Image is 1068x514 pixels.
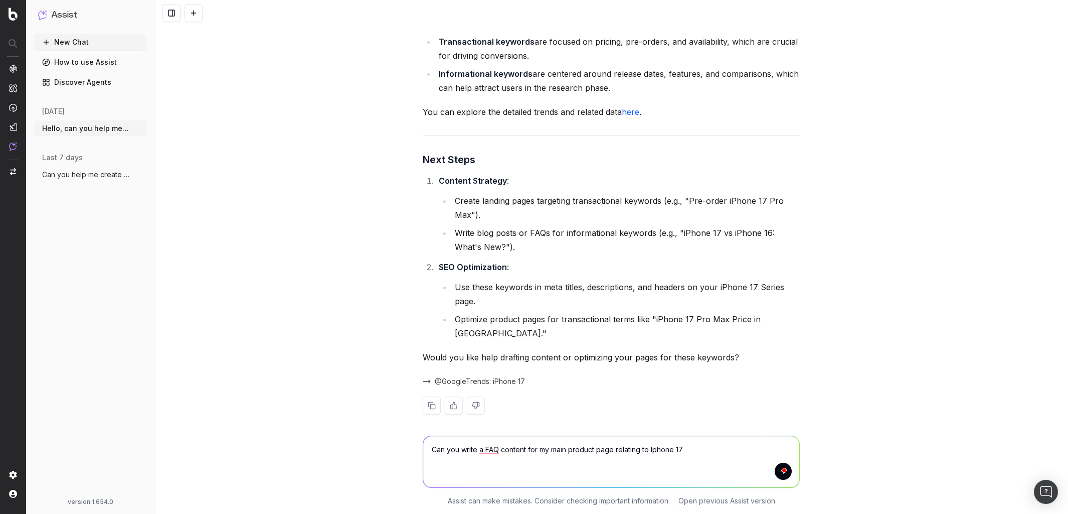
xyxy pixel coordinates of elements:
li: : [436,174,800,254]
li: : [436,260,800,340]
a: How to use Assist [34,54,146,70]
h1: Assist [51,8,77,22]
span: [DATE] [42,106,65,116]
p: Would you like help drafting content or optimizing your pages for these keywords? [423,350,800,364]
span: Can you help me create FAQs for my produ [42,170,130,180]
img: Switch project [10,168,16,175]
img: Analytics [9,65,17,73]
img: Setting [9,471,17,479]
strong: Transactional keywords [439,37,535,47]
li: Write blog posts or FAQs for informational keywords (e.g., "iPhone 17 vs iPhone 16: What's New?"). [452,226,800,254]
img: Activation [9,103,17,112]
p: You can explore the detailed trends and related data . [423,105,800,119]
img: My account [9,490,17,498]
img: Botify logo [9,8,18,21]
img: Assist [38,10,47,20]
button: Hello, can you help me understand the cu [34,120,146,137]
img: Assist [9,142,17,151]
p: Assist can make mistakes. Consider checking important information. [448,496,670,506]
div: Open Intercom Messenger [1034,480,1058,504]
button: @GoogleTrends: iPhone 17 [423,376,537,387]
li: Use these keywords in meta titles, descriptions, and headers on your iPhone 17 Series page. [452,280,800,308]
span: last 7 days [42,153,83,163]
li: are centered around release dates, features, and comparisons, which can help attract users in the... [436,67,800,95]
span: Hello, can you help me understand the cu [42,123,130,134]
a: Discover Agents [34,74,146,90]
button: Assist [38,8,142,22]
li: Create landing pages targeting transactional keywords (e.g., "Pre-order iPhone 17 Pro Max"). [452,194,800,222]
button: Can you help me create FAQs for my produ [34,167,146,183]
span: @GoogleTrends: iPhone 17 [435,376,525,387]
a: here [622,107,639,117]
li: are focused on pricing, pre-orders, and availability, which are crucial for driving conversions. [436,35,800,63]
strong: Content Strategy [439,176,507,186]
h3: Next Steps [423,152,800,168]
a: Open previous Assist version [678,496,775,506]
textarea: To enrich screen reader interactions, please activate Accessibility in Grammarly extension settings [423,436,799,487]
img: Intelligence [9,84,17,92]
button: New Chat [34,34,146,50]
div: version: 1.654.0 [38,498,142,506]
strong: SEO Optimization [439,262,507,272]
img: Studio [9,123,17,131]
strong: Insights [423,15,461,27]
strong: Informational keywords [439,69,532,79]
li: Optimize product pages for transactional terms like "iPhone 17 Pro Max Price in [GEOGRAPHIC_DATA]." [452,312,800,340]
